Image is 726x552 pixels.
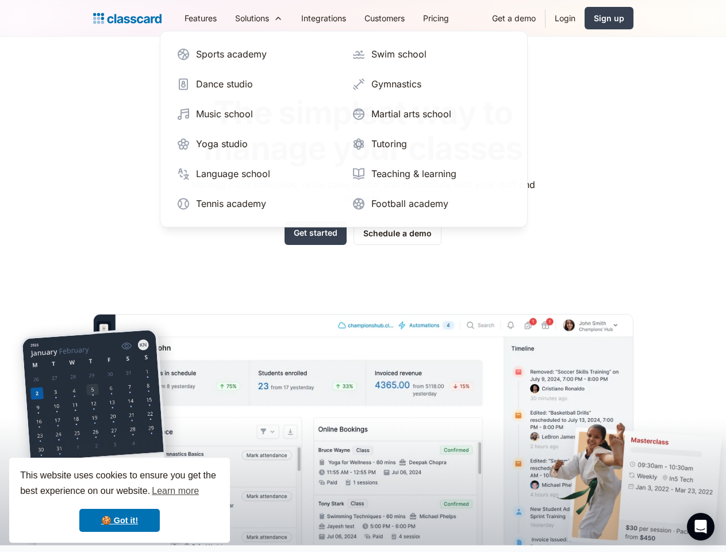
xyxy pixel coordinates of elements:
[371,47,427,61] div: Swim school
[175,5,226,31] a: Features
[285,221,347,245] a: Get started
[354,221,441,245] a: Schedule a demo
[594,12,624,24] div: Sign up
[371,107,451,121] div: Martial arts school
[546,5,585,31] a: Login
[347,102,516,125] a: Martial arts school
[414,5,458,31] a: Pricing
[196,107,253,121] div: Music school
[172,43,340,66] a: Sports academy
[585,7,633,29] a: Sign up
[172,102,340,125] a: Music school
[79,509,160,532] a: dismiss cookie message
[196,77,253,91] div: Dance studio
[9,458,230,543] div: cookieconsent
[235,12,269,24] div: Solutions
[93,10,162,26] a: home
[347,72,516,95] a: Gymnastics
[196,197,266,210] div: Tennis academy
[483,5,545,31] a: Get a demo
[150,482,201,500] a: learn more about cookies
[347,43,516,66] a: Swim school
[347,162,516,185] a: Teaching & learning
[687,513,715,540] div: Open Intercom Messenger
[371,77,421,91] div: Gymnastics
[172,192,340,215] a: Tennis academy
[160,30,528,227] nav: Solutions
[371,197,448,210] div: Football academy
[292,5,355,31] a: Integrations
[355,5,414,31] a: Customers
[20,469,219,500] span: This website uses cookies to ensure you get the best experience on our website.
[172,132,340,155] a: Yoga studio
[347,192,516,215] a: Football academy
[196,137,248,151] div: Yoga studio
[371,167,456,181] div: Teaching & learning
[347,132,516,155] a: Tutoring
[196,167,270,181] div: Language school
[196,47,267,61] div: Sports academy
[172,72,340,95] a: Dance studio
[172,162,340,185] a: Language school
[371,137,407,151] div: Tutoring
[226,5,292,31] div: Solutions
